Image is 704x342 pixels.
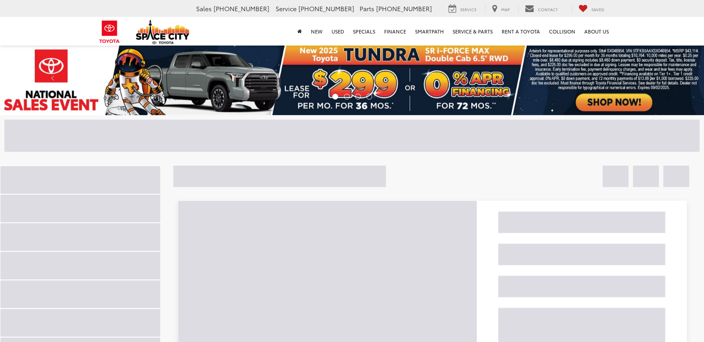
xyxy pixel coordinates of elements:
a: SmartPath [411,17,448,46]
a: Service [442,4,483,14]
a: New [306,17,327,46]
span: Service [460,6,477,12]
a: Contact [518,4,565,14]
a: Finance [380,17,411,46]
span: Contact [538,6,558,12]
img: Toyota [93,17,126,46]
span: [PHONE_NUMBER] [214,4,269,13]
a: About Us [580,17,613,46]
a: My Saved Vehicles [572,4,611,14]
span: Saved [591,6,604,12]
a: Rent a Toyota [497,17,545,46]
span: Sales [196,4,212,13]
span: Parts [360,4,374,13]
img: Space City Toyota [136,20,189,44]
span: [PHONE_NUMBER] [298,4,354,13]
a: Map [485,4,516,14]
a: Used [327,17,348,46]
a: Home [293,17,306,46]
a: Specials [348,17,380,46]
span: Service [276,4,297,13]
span: Map [501,6,510,12]
a: Collision [545,17,580,46]
a: Service & Parts [448,17,497,46]
span: [PHONE_NUMBER] [376,4,432,13]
